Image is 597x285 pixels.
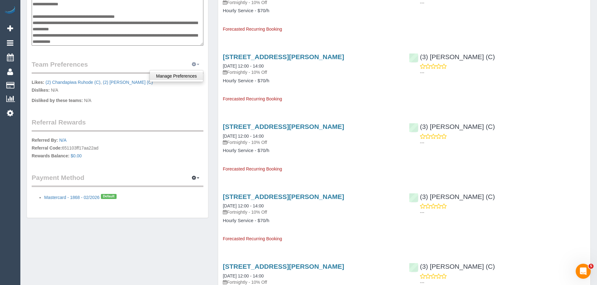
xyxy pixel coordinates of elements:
span: Forecasted Recurring Booking [223,27,282,32]
h4: Hourly Service - $70/h [223,78,400,84]
a: (2) [PERSON_NAME] (C) [103,80,153,85]
label: Referral Code: [32,145,62,151]
h4: Hourly Service - $70/h [223,218,400,223]
a: $0.00 [71,153,82,158]
h4: Hourly Service - $70/h [223,148,400,153]
p: --- [420,69,586,76]
a: N/A [59,138,66,143]
p: --- [420,140,586,146]
iframe: Intercom live chat [576,264,591,279]
a: (3) [PERSON_NAME] (C) [409,193,495,200]
p: Fortnightly - 10% Off [223,139,400,145]
p: --- [420,209,586,216]
img: Automaid Logo [4,6,16,15]
span: N/A [51,88,58,93]
span: 5 [589,264,594,269]
a: [STREET_ADDRESS][PERSON_NAME] [223,263,344,270]
label: Rewards Balance: [32,153,70,159]
a: (2) Chandapiwa Ruhode (C) [45,80,100,85]
h4: Hourly Service - $70/h [223,8,400,13]
a: (3) [PERSON_NAME] (C) [409,263,495,270]
legend: Team Preferences [32,60,203,74]
a: (3) [PERSON_NAME] (C) [409,123,495,130]
label: Likes: [32,79,44,85]
span: Forecasted Recurring Booking [223,166,282,171]
a: [STREET_ADDRESS][PERSON_NAME] [223,123,344,130]
a: Manage Preferences [150,72,203,80]
a: [DATE] 12:00 - 14:00 [223,64,264,69]
p: Fortnightly - 10% Off [223,209,400,215]
a: [STREET_ADDRESS][PERSON_NAME] [223,193,344,200]
p: 651103ff17aa22ad [32,137,203,160]
a: (3) [PERSON_NAME] (C) [409,53,495,60]
span: , [45,80,102,85]
span: N/A [84,98,91,103]
a: [STREET_ADDRESS][PERSON_NAME] [223,53,344,60]
span: Forecasted Recurring Booking [223,96,282,101]
span: Forecasted Recurring Booking [223,236,282,241]
span: Default [101,194,117,199]
label: Referred By: [32,137,58,143]
p: Fortnightly - 10% Off [223,69,400,75]
label: Dislikes: [32,87,50,93]
legend: Referral Rewards [32,118,203,132]
legend: Payment Method [32,173,203,187]
a: [DATE] 12:00 - 14:00 [223,203,264,208]
a: [DATE] 12:00 - 14:00 [223,273,264,278]
a: Mastercard - 1868 - 02/2026 [44,195,100,200]
label: Disliked by these teams: [32,97,83,104]
a: [DATE] 12:00 - 14:00 [223,134,264,139]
